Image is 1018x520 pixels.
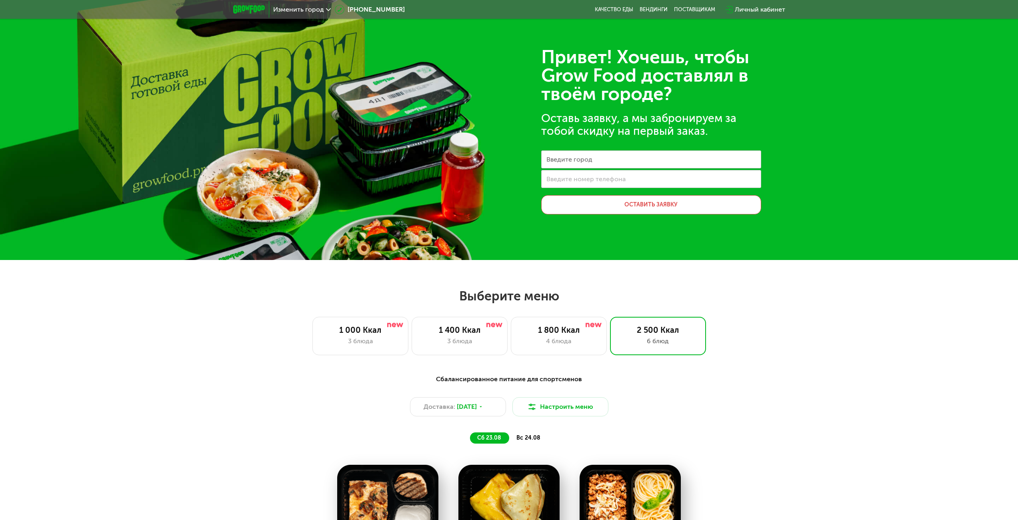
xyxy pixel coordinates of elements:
[335,5,405,14] a: [PHONE_NUMBER]
[420,325,499,335] div: 1 400 Ккал
[519,325,598,335] div: 1 800 Ккал
[457,402,477,412] span: [DATE]
[272,374,746,384] div: Сбалансированное питание для спортсменов
[273,6,324,13] span: Изменить город
[546,177,626,181] label: Введите номер телефона
[618,325,698,335] div: 2 500 Ккал
[735,5,785,14] div: Личный кабинет
[595,6,633,13] a: Качество еды
[321,325,400,335] div: 1 000 Ккал
[420,336,499,346] div: 3 блюда
[640,6,668,13] a: Вендинги
[26,288,992,304] h2: Выберите меню
[674,6,715,13] div: поставщикам
[541,48,761,103] div: Привет! Хочешь, чтобы Grow Food доставлял в твоём городе?
[546,157,592,162] label: Введите город
[541,112,761,138] div: Оставь заявку, а мы забронируем за тобой скидку на первый заказ.
[477,434,501,441] span: сб 23.08
[519,336,598,346] div: 4 блюда
[424,402,455,412] span: Доставка:
[618,336,698,346] div: 6 блюд
[516,434,540,441] span: вс 24.08
[321,336,400,346] div: 3 блюда
[512,397,608,416] button: Настроить меню
[541,195,761,214] button: Оставить заявку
